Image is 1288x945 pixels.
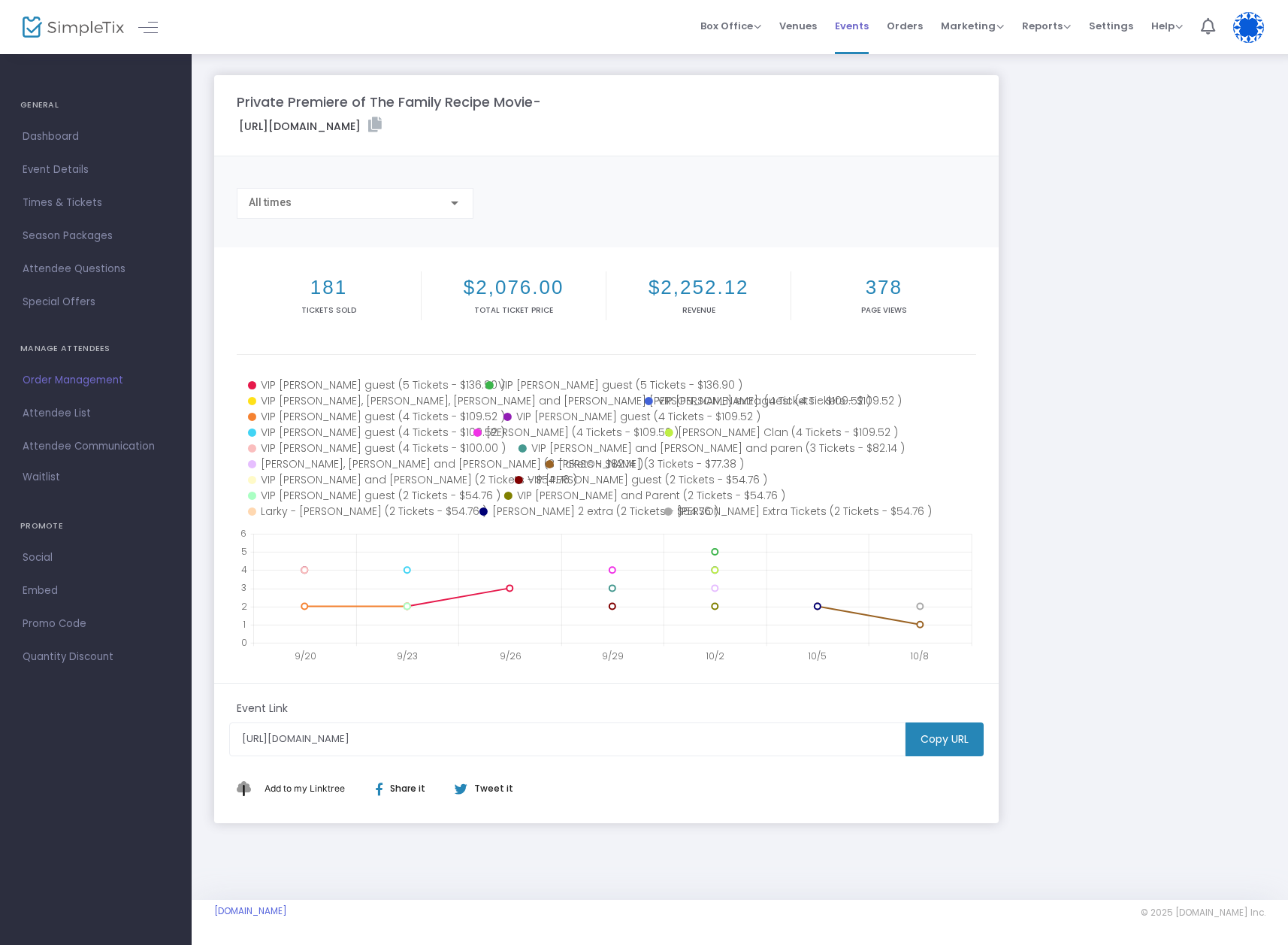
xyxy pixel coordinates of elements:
h2: 378 [794,276,973,299]
text: 9/29 [603,650,624,662]
span: Attendee Communication [23,437,169,456]
text: 5 [241,545,247,558]
span: Venues [779,7,817,45]
span: Attendee Questions [23,259,169,279]
span: Season Packages [23,226,169,246]
span: Order Management [23,371,169,390]
span: Reports [1022,19,1071,33]
img: linktree [237,781,261,795]
span: Dashboard [23,127,169,147]
m-button: Copy URL [906,722,984,756]
m-panel-title: Private Premiere of The Family Recipe Movie- [237,92,541,112]
span: Events [835,7,869,45]
h2: $2,252.12 [609,276,788,299]
span: © 2025 [DOMAIN_NAME] Inc. [1141,907,1265,919]
h4: MANAGE ATTENDEES [20,334,171,364]
text: 4 [241,563,247,576]
p: Total Ticket Price [425,304,603,316]
span: Quantity Discount [23,647,169,667]
h2: 181 [240,276,418,299]
span: Orders [887,7,923,45]
span: All times [249,196,292,208]
span: Embed [23,581,169,601]
span: Times & Tickets [23,193,169,213]
text: 2 [241,599,247,612]
span: Attendee List [23,404,169,423]
span: Waitlist [23,470,60,485]
label: [URL][DOMAIN_NAME] [239,117,382,135]
h4: GENERAL [20,90,171,120]
text: 1 [243,617,246,630]
p: Page Views [794,304,973,316]
div: Tweet it [440,782,521,795]
span: Marketing [941,19,1004,33]
h4: PROMOTE [20,511,171,541]
span: Box Office [700,19,761,33]
m-panel-subtitle: Event Link [237,701,288,716]
div: Share it [361,782,454,795]
text: 3 [241,581,246,594]
p: Tickets sold [240,304,418,316]
text: 6 [240,527,246,540]
span: Promo Code [23,614,169,634]
text: 9/20 [295,650,316,662]
text: 10/5 [808,650,827,662]
button: Add This to My Linktree [261,771,349,807]
a: [DOMAIN_NAME] [214,905,287,917]
h2: $2,076.00 [425,276,603,299]
text: 9/23 [397,650,418,662]
span: Settings [1089,7,1133,45]
span: Add to my Linktree [265,783,345,794]
span: Social [23,548,169,568]
span: Event Details [23,160,169,180]
text: 9/26 [500,650,522,662]
span: Help [1151,19,1183,33]
p: Revenue [609,304,788,316]
text: 0 [241,636,247,649]
text: 10/2 [706,650,724,662]
text: 10/8 [911,650,930,662]
span: Special Offers [23,292,169,312]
